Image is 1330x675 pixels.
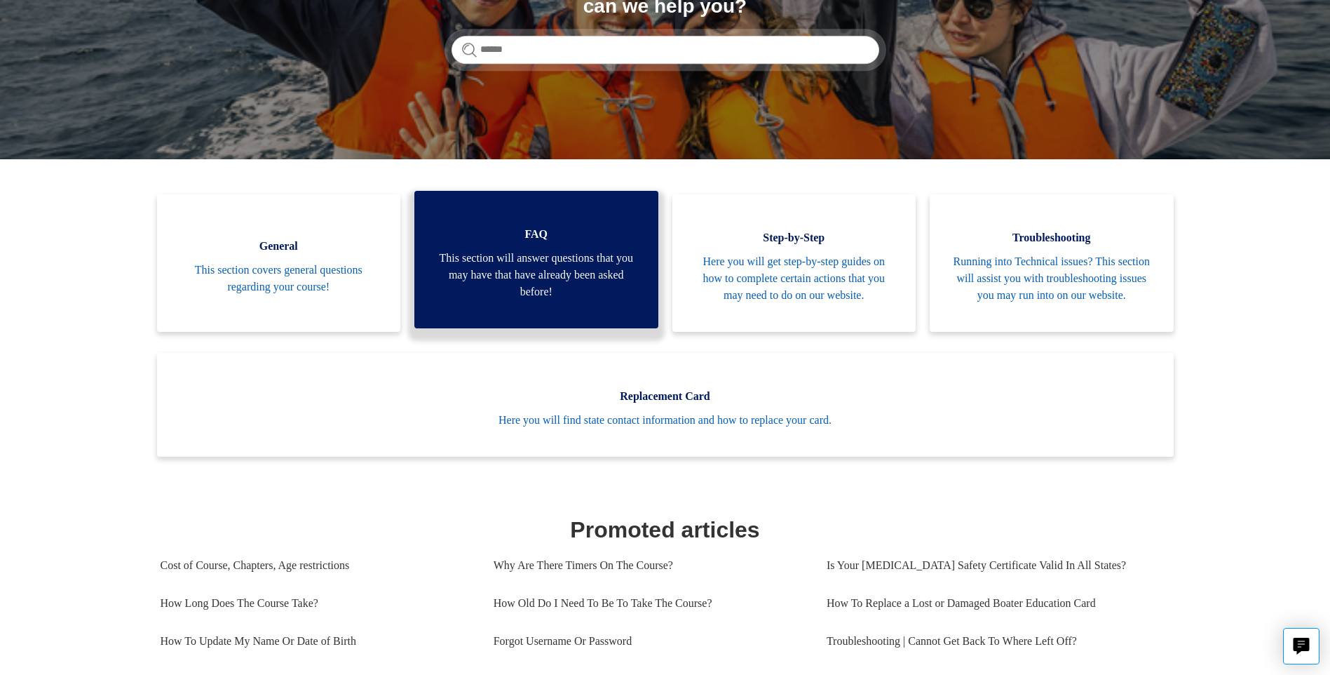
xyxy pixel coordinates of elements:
[178,412,1153,429] span: Here you will find state contact information and how to replace your card.
[672,194,916,332] a: Step-by-Step Here you will get step-by-step guides on how to complete certain actions that you ma...
[178,238,380,255] span: General
[161,584,473,622] a: How Long Does The Course Take?
[1283,628,1319,664] button: Live chat
[452,36,879,64] input: Search
[951,229,1153,246] span: Troubleshooting
[494,622,806,660] a: Forgot Username Or Password
[494,584,806,622] a: How Old Do I Need To Be To Take The Course?
[161,547,473,584] a: Cost of Course, Chapters, Age restrictions
[693,229,895,246] span: Step-by-Step
[951,253,1153,304] span: Running into Technical issues? This section will assist you with troubleshooting issues you may r...
[157,353,1174,457] a: Replacement Card Here you will find state contact information and how to replace your card.
[435,226,637,243] span: FAQ
[693,253,895,304] span: Here you will get step-by-step guides on how to complete certain actions that you may need to do ...
[494,547,806,584] a: Why Are There Timers On The Course?
[827,547,1160,584] a: Is Your [MEDICAL_DATA] Safety Certificate Valid In All States?
[435,250,637,300] span: This section will answer questions that you may have that have already been asked before!
[178,388,1153,405] span: Replacement Card
[827,622,1160,660] a: Troubleshooting | Cannot Get Back To Where Left Off?
[157,194,401,332] a: General This section covers general questions regarding your course!
[930,194,1174,332] a: Troubleshooting Running into Technical issues? This section will assist you with troubleshooting ...
[178,262,380,295] span: This section covers general questions regarding your course!
[827,584,1160,622] a: How To Replace a Lost or Damaged Boater Education Card
[414,191,658,328] a: FAQ This section will answer questions that you may have that have already been asked before!
[161,622,473,660] a: How To Update My Name Or Date of Birth
[161,513,1170,547] h1: Promoted articles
